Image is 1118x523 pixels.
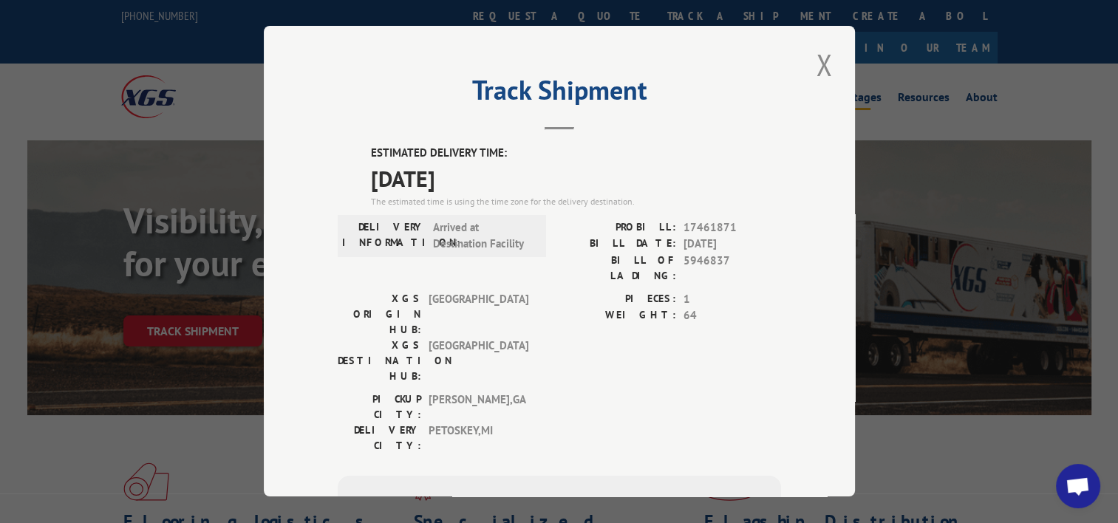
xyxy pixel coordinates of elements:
label: XGS DESTINATION HUB: [338,338,421,384]
span: [PERSON_NAME] , GA [429,392,528,423]
label: BILL OF LADING: [559,253,676,284]
span: Arrived at Destination Facility [433,219,533,253]
span: 1 [684,291,781,308]
label: XGS ORIGIN HUB: [338,291,421,338]
span: [GEOGRAPHIC_DATA] [429,291,528,338]
label: PIECES: [559,291,676,308]
label: BILL DATE: [559,236,676,253]
label: PROBILL: [559,219,676,236]
span: 5946837 [684,253,781,284]
h2: Track Shipment [338,80,781,108]
label: DELIVERY INFORMATION: [342,219,426,253]
span: [GEOGRAPHIC_DATA] [429,338,528,384]
a: Open chat [1056,464,1100,508]
label: WEIGHT: [559,307,676,324]
button: Close modal [811,44,836,85]
span: 64 [684,307,781,324]
span: [DATE] [684,236,781,253]
div: The estimated time is using the time zone for the delivery destination. [371,195,781,208]
span: [DATE] [371,162,781,195]
label: DELIVERY CITY: [338,423,421,454]
span: 17461871 [684,219,781,236]
label: ESTIMATED DELIVERY TIME: [371,145,781,162]
span: PETOSKEY , MI [429,423,528,454]
div: Subscribe to alerts [355,493,763,515]
label: PICKUP CITY: [338,392,421,423]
